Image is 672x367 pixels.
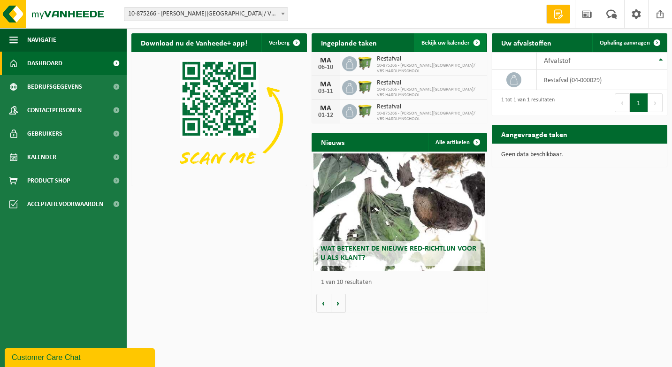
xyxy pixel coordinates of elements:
[316,81,335,88] div: MA
[269,40,290,46] span: Verberg
[27,169,70,192] span: Product Shop
[630,93,648,112] button: 1
[321,245,476,261] span: Wat betekent de nieuwe RED-richtlijn voor u als klant?
[537,70,667,90] td: restafval (04-000029)
[27,52,62,75] span: Dashboard
[501,152,658,158] p: Geen data beschikbaar.
[648,93,663,112] button: Next
[600,40,650,46] span: Ophaling aanvragen
[131,33,257,52] h2: Download nu de Vanheede+ app!
[316,57,335,64] div: MA
[316,64,335,71] div: 06-10
[27,122,62,145] span: Gebruikers
[496,92,555,113] div: 1 tot 1 van 1 resultaten
[377,87,482,98] span: 10-875266 - [PERSON_NAME][GEOGRAPHIC_DATA]/ VBS HARDUYNSCHOOL
[261,33,306,52] button: Verberg
[316,105,335,112] div: MA
[124,8,288,21] span: 10-875266 - OSCAR ROMERO COLLEGE/ VBS HARDUYNSCHOOL - OUDEGEM
[313,153,486,271] a: Wat betekent de nieuwe RED-richtlijn voor u als klant?
[312,33,386,52] h2: Ingeplande taken
[27,145,56,169] span: Kalender
[131,52,307,184] img: Download de VHEPlus App
[377,79,482,87] span: Restafval
[357,103,373,119] img: WB-1100-HPE-GN-50
[428,133,486,152] a: Alle artikelen
[377,111,482,122] span: 10-875266 - [PERSON_NAME][GEOGRAPHIC_DATA]/ VBS HARDUYNSCHOOL
[124,7,288,21] span: 10-875266 - OSCAR ROMERO COLLEGE/ VBS HARDUYNSCHOOL - OUDEGEM
[316,112,335,119] div: 01-12
[27,99,82,122] span: Contactpersonen
[615,93,630,112] button: Previous
[377,103,482,111] span: Restafval
[377,63,482,74] span: 10-875266 - [PERSON_NAME][GEOGRAPHIC_DATA]/ VBS HARDUYNSCHOOL
[27,28,56,52] span: Navigatie
[5,346,157,367] iframe: chat widget
[331,294,346,313] button: Volgende
[492,33,561,52] h2: Uw afvalstoffen
[27,192,103,216] span: Acceptatievoorwaarden
[321,279,482,286] p: 1 van 10 resultaten
[27,75,82,99] span: Bedrijfsgegevens
[316,88,335,95] div: 03-11
[592,33,666,52] a: Ophaling aanvragen
[414,33,486,52] a: Bekijk uw kalender
[357,79,373,95] img: WB-1100-HPE-GN-50
[312,133,354,151] h2: Nieuws
[377,55,482,63] span: Restafval
[357,55,373,71] img: WB-1100-HPE-GN-50
[492,125,577,143] h2: Aangevraagde taken
[316,294,331,313] button: Vorige
[544,57,571,65] span: Afvalstof
[421,40,470,46] span: Bekijk uw kalender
